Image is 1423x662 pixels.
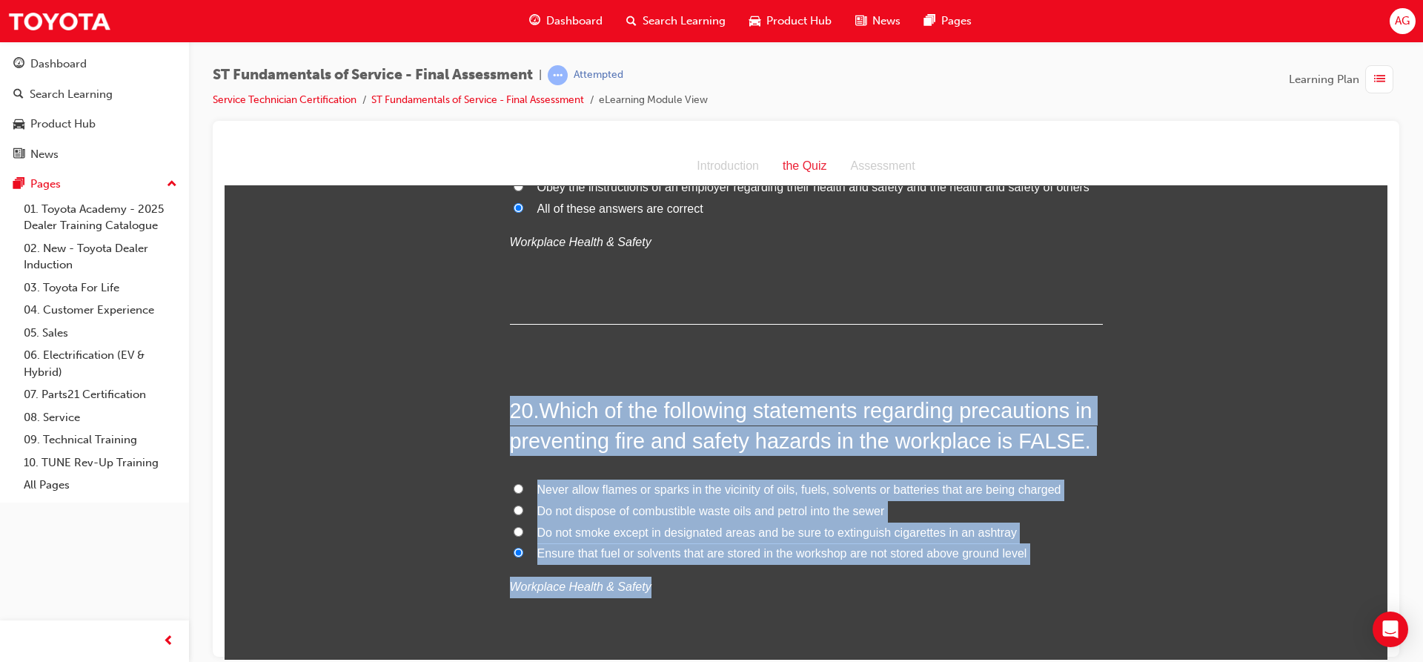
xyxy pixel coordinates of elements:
a: 01. Toyota Academy - 2025 Dealer Training Catalogue [18,198,183,237]
div: Pages [30,176,61,193]
input: Ensure that fuel or solvents that are stored in the workshop are not stored above ground level [289,400,299,410]
span: Do not smoke except in designated areas and be sure to extinguish cigarettes in an ashtray [313,379,793,391]
button: Pages [6,171,183,198]
span: Never allow flames or sparks in the vicinity of oils, fuels, solvents or batteries that are being... [313,336,837,348]
div: Attempted [574,68,623,82]
span: Product Hub [766,13,832,30]
span: news-icon [855,12,866,30]
div: Search Learning [30,86,113,103]
span: Pages [941,13,972,30]
span: guage-icon [529,12,540,30]
span: news-icon [13,148,24,162]
input: All of these answers are correct [289,56,299,65]
em: Workplace Health & Safety [285,88,427,101]
span: Dashboard [546,13,603,30]
span: ST Fundamentals of Service - Final Assessment [213,67,533,84]
span: up-icon [167,175,177,194]
span: All of these answers are correct [313,55,479,67]
a: 07. Parts21 Certification [18,383,183,406]
a: 10. TUNE Rev-Up Training [18,451,183,474]
div: Introduction [460,8,546,30]
a: Product Hub [6,110,183,138]
span: News [872,13,900,30]
div: Dashboard [30,56,87,73]
span: AG [1395,13,1410,30]
a: search-iconSearch Learning [614,6,737,36]
div: Product Hub [30,116,96,133]
span: Do not dispose of combustible waste oils and petrol into the sewer [313,357,660,370]
a: Dashboard [6,50,183,78]
button: AG [1390,8,1416,34]
span: pages-icon [924,12,935,30]
div: News [30,146,59,163]
a: Service Technician Certification [213,93,356,106]
span: pages-icon [13,178,24,191]
div: Open Intercom Messenger [1373,612,1408,647]
a: Search Learning [6,81,183,108]
button: Learning Plan [1289,65,1399,93]
div: the Quiz [546,8,614,30]
h2: 20 . [285,248,878,308]
span: car-icon [749,12,760,30]
button: DashboardSearch LearningProduct HubNews [6,47,183,171]
span: Obey the instructions of an employer regarding their health and safety and the health and safety ... [313,33,865,46]
a: ST Fundamentals of Service - Final Assessment [371,93,584,106]
span: list-icon [1374,70,1385,89]
span: Ensure that fuel or solvents that are stored in the workshop are not stored above ground level [313,400,803,412]
a: 04. Customer Experience [18,299,183,322]
span: search-icon [626,12,637,30]
span: Search Learning [643,13,726,30]
a: news-iconNews [843,6,912,36]
div: Assessment [614,8,703,30]
span: guage-icon [13,58,24,71]
input: Never allow flames or sparks in the vicinity of oils, fuels, solvents or batteries that are being... [289,337,299,346]
a: News [6,141,183,168]
span: car-icon [13,118,24,131]
a: 05. Sales [18,322,183,345]
a: 06. Electrification (EV & Hybrid) [18,344,183,383]
li: eLearning Module View [599,92,708,109]
a: 08. Service [18,406,183,429]
a: 02. New - Toyota Dealer Induction [18,237,183,277]
span: | [539,67,542,84]
a: 03. Toyota For Life [18,277,183,299]
a: 09. Technical Training [18,428,183,451]
input: Do not dispose of combustible waste oils and petrol into the sewer [289,358,299,368]
em: Workplace Health & Safety [285,433,427,446]
input: Obey the instructions of an employer regarding their health and safety and the health and safety ... [289,34,299,44]
a: car-iconProduct Hub [737,6,843,36]
input: Do not smoke except in designated areas and be sure to extinguish cigarettes in an ashtray [289,380,299,389]
a: All Pages [18,474,183,497]
span: Learning Plan [1289,71,1359,88]
span: prev-icon [163,632,174,651]
span: Which of the following statements regarding precautions in preventing fire and safety hazards in ... [285,251,868,305]
a: guage-iconDashboard [517,6,614,36]
span: learningRecordVerb_ATTEMPT-icon [548,65,568,85]
span: search-icon [13,88,24,102]
a: pages-iconPages [912,6,984,36]
img: Trak [7,4,111,38]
